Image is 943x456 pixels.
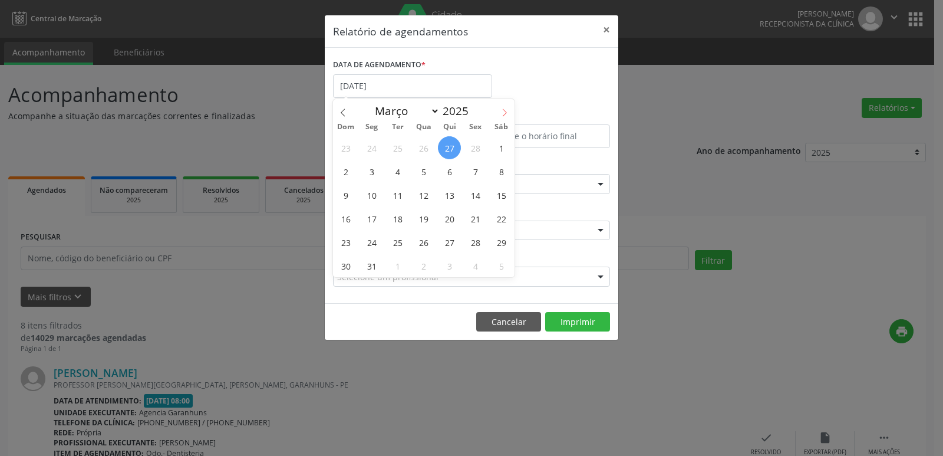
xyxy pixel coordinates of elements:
[334,183,357,206] span: Março 9, 2025
[595,15,618,44] button: Close
[334,207,357,230] span: Março 16, 2025
[386,231,409,254] span: Março 25, 2025
[333,24,468,39] h5: Relatório de agendamentos
[474,106,610,124] label: ATÉ
[464,254,487,277] span: Abril 4, 2025
[464,207,487,230] span: Março 21, 2025
[360,254,383,277] span: Março 31, 2025
[412,231,435,254] span: Março 26, 2025
[412,160,435,183] span: Março 5, 2025
[464,136,487,159] span: Fevereiro 28, 2025
[334,254,357,277] span: Março 30, 2025
[438,136,461,159] span: Fevereiro 27, 2025
[360,160,383,183] span: Março 3, 2025
[440,103,479,119] input: Year
[438,160,461,183] span: Março 6, 2025
[438,231,461,254] span: Março 27, 2025
[438,183,461,206] span: Março 13, 2025
[359,123,385,131] span: Seg
[464,231,487,254] span: Março 28, 2025
[386,183,409,206] span: Março 11, 2025
[464,183,487,206] span: Março 14, 2025
[412,136,435,159] span: Fevereiro 26, 2025
[337,271,438,283] span: Selecione um profissional
[438,254,461,277] span: Abril 3, 2025
[437,123,463,131] span: Qui
[333,74,492,98] input: Selecione uma data ou intervalo
[490,136,513,159] span: Março 1, 2025
[476,312,541,332] button: Cancelar
[490,254,513,277] span: Abril 5, 2025
[412,183,435,206] span: Março 12, 2025
[411,123,437,131] span: Qua
[490,183,513,206] span: Março 15, 2025
[369,103,440,119] select: Month
[360,136,383,159] span: Fevereiro 24, 2025
[464,160,487,183] span: Março 7, 2025
[474,124,610,148] input: Selecione o horário final
[386,254,409,277] span: Abril 1, 2025
[360,231,383,254] span: Março 24, 2025
[438,207,461,230] span: Março 20, 2025
[490,160,513,183] span: Março 8, 2025
[386,136,409,159] span: Fevereiro 25, 2025
[333,56,426,74] label: DATA DE AGENDAMENTO
[489,123,515,131] span: Sáb
[490,231,513,254] span: Março 29, 2025
[412,207,435,230] span: Março 19, 2025
[412,254,435,277] span: Abril 2, 2025
[334,160,357,183] span: Março 2, 2025
[333,123,359,131] span: Dom
[360,183,383,206] span: Março 10, 2025
[386,207,409,230] span: Março 18, 2025
[385,123,411,131] span: Ter
[490,207,513,230] span: Março 22, 2025
[360,207,383,230] span: Março 17, 2025
[334,136,357,159] span: Fevereiro 23, 2025
[545,312,610,332] button: Imprimir
[386,160,409,183] span: Março 4, 2025
[334,231,357,254] span: Março 23, 2025
[463,123,489,131] span: Sex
